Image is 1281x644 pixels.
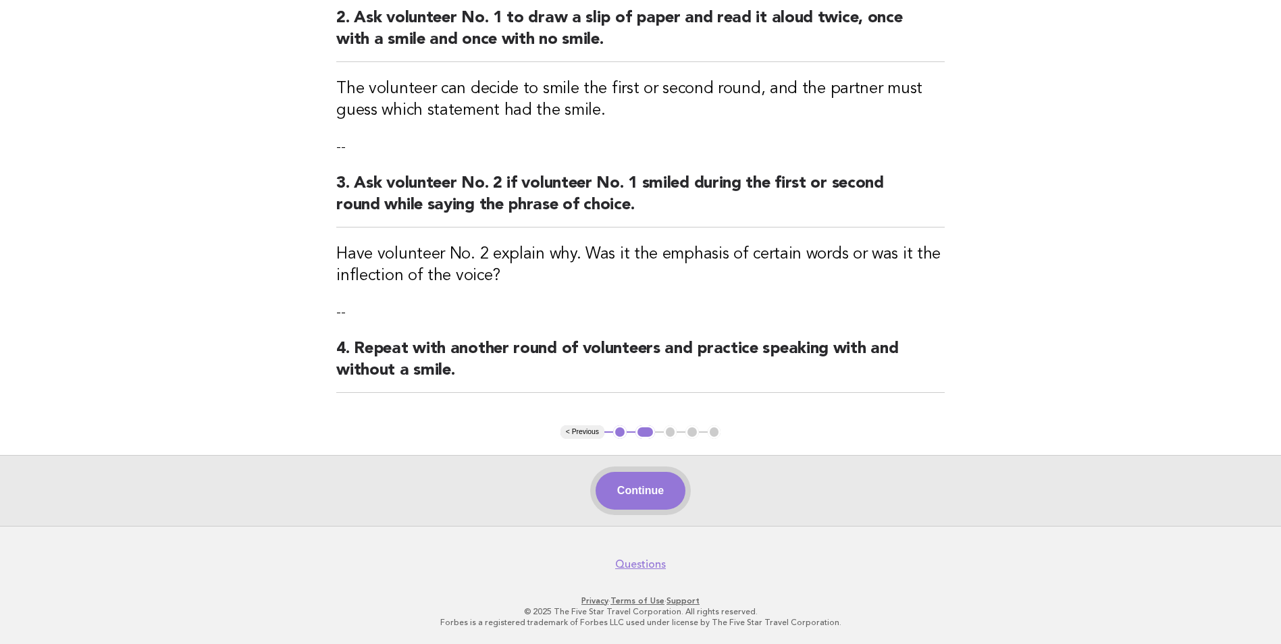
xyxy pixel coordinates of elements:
p: Forbes is a registered trademark of Forbes LLC used under license by The Five Star Travel Corpora... [228,617,1054,628]
a: Questions [615,558,666,571]
h3: Have volunteer No. 2 explain why. Was it the emphasis of certain words or was it the inflection o... [336,244,945,287]
h2: 2. Ask volunteer No. 1 to draw a slip of paper and read it aloud twice, once with a smile and onc... [336,7,945,62]
button: Continue [596,472,685,510]
p: · · [228,595,1054,606]
h2: 4. Repeat with another round of volunteers and practice speaking with and without a smile. [336,338,945,393]
button: < Previous [560,425,604,439]
button: 1 [613,425,627,439]
p: -- [336,303,945,322]
a: Terms of Use [610,596,664,606]
h2: 3. Ask volunteer No. 2 if volunteer No. 1 smiled during the first or second round while saying th... [336,173,945,227]
a: Support [666,596,700,606]
h3: The volunteer can decide to smile the first or second round, and the partner must guess which sta... [336,78,945,122]
p: -- [336,138,945,157]
a: Privacy [581,596,608,606]
button: 2 [635,425,655,439]
p: © 2025 The Five Star Travel Corporation. All rights reserved. [228,606,1054,617]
